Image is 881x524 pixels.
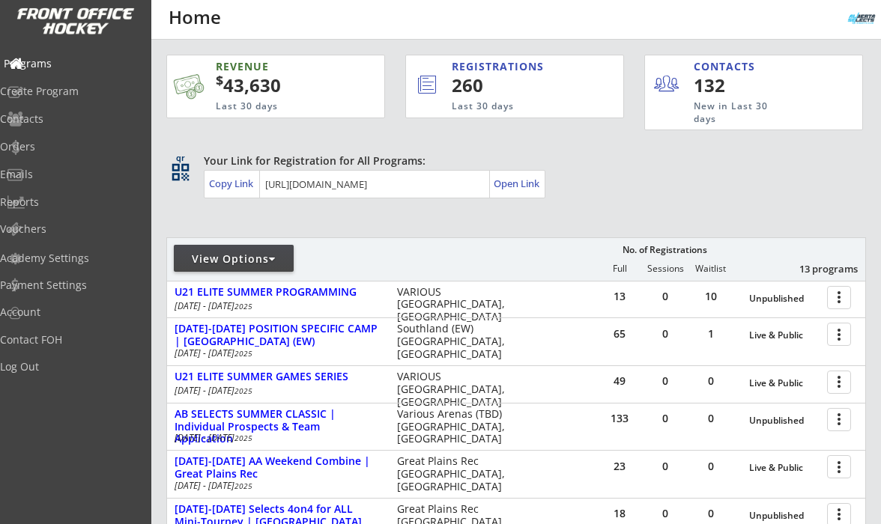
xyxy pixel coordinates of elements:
[174,252,294,266] div: View Options
[494,174,541,195] a: Open Link
[175,408,381,445] div: AB SELECTS SUMMER CLASSIC | Individual Prospects & Team Application
[597,291,642,302] div: 13
[169,161,192,183] button: qr_code
[694,100,793,126] div: New in Last 30 days
[688,461,733,472] div: 0
[234,433,252,443] em: 2025
[597,376,642,386] div: 49
[827,455,851,478] button: more_vert
[234,386,252,396] em: 2025
[216,71,223,89] sup: $
[597,508,642,519] div: 18
[209,177,256,190] div: Copy Link
[234,481,252,491] em: 2025
[175,455,381,481] div: [DATE]-[DATE] AA Weekend Combine | Great Plains Rec
[175,433,377,442] div: [DATE] - [DATE]
[688,263,733,274] div: Waitlist
[175,286,381,299] div: U21 ELITE SUMMER PROGRAMMING
[397,286,512,323] div: VARIOUS [GEOGRAPHIC_DATA], [GEOGRAPHIC_DATA]
[643,508,688,519] div: 0
[688,413,733,424] div: 0
[452,59,563,74] div: REGISTRATIONS
[175,349,377,358] div: [DATE] - [DATE]
[397,408,512,445] div: Various Arenas (TBD) [GEOGRAPHIC_DATA], [GEOGRAPHIC_DATA]
[175,371,381,383] div: U21 ELITE SUMMER GAMES SERIES
[749,463,820,473] div: Live & Public
[688,329,733,339] div: 1
[171,153,189,163] div: qr
[597,329,642,339] div: 65
[234,348,252,359] em: 2025
[827,371,851,394] button: more_vert
[643,329,688,339] div: 0
[688,376,733,386] div: 0
[643,291,688,302] div: 0
[234,301,252,311] em: 2025
[216,73,337,98] div: 43,630
[494,177,541,190] div: Open Link
[204,153,820,168] div: Your Link for Registration for All Programs:
[452,100,562,113] div: Last 30 days
[216,100,323,113] div: Last 30 days
[618,245,711,255] div: No. of Registrations
[643,461,688,472] div: 0
[175,386,377,395] div: [DATE] - [DATE]
[643,413,688,424] div: 0
[688,291,733,302] div: 10
[827,408,851,431] button: more_vert
[694,73,786,98] div: 132
[397,455,512,493] div: Great Plains Rec [GEOGRAPHIC_DATA], [GEOGRAPHIC_DATA]
[597,461,642,472] div: 23
[597,413,642,424] div: 133
[452,73,573,98] div: 260
[643,263,688,274] div: Sessions
[597,263,642,274] div: Full
[749,511,820,521] div: Unpublished
[216,59,323,74] div: REVENUE
[688,508,733,519] div: 0
[827,323,851,346] button: more_vert
[643,376,688,386] div: 0
[749,415,820,426] div: Unpublished
[175,323,381,348] div: [DATE]-[DATE] POSITION SPECIFIC CAMP | [GEOGRAPHIC_DATA] (EW)
[749,378,820,389] div: Live & Public
[397,371,512,408] div: VARIOUS [GEOGRAPHIC_DATA], [GEOGRAPHIC_DATA]
[827,286,851,309] button: more_vert
[175,481,377,490] div: [DATE] - [DATE]
[694,59,762,74] div: CONTACTS
[749,330,820,341] div: Live & Public
[397,323,512,360] div: Southland (EW) [GEOGRAPHIC_DATA], [GEOGRAPHIC_DATA]
[175,302,377,311] div: [DATE] - [DATE]
[749,293,820,304] div: Unpublished
[780,262,858,275] div: 13 programs
[4,58,139,69] div: Programs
